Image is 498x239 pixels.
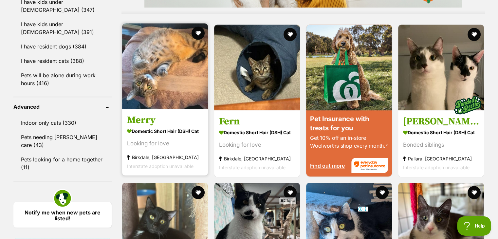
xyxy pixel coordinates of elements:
button: favourite [284,186,297,199]
img: Jerry & Ziggy - Domestic Short Hair (DSH) Cat [398,25,484,110]
a: Pets will be alone during work hours (416) [13,68,112,90]
strong: Birkdale, [GEOGRAPHIC_DATA] [127,153,203,161]
header: Advanced [13,104,112,110]
iframe: Help Scout Beacon - Open [457,216,491,236]
strong: Birkdale, [GEOGRAPHIC_DATA] [219,154,295,163]
span: Interstate adoption unavailable [219,164,286,170]
h3: Fern [219,115,295,127]
a: I have kids under [DEMOGRAPHIC_DATA] (391) [13,17,112,39]
button: favourite [376,186,389,199]
span: Interstate adoption unavailable [403,164,470,170]
a: Indoor only cats (330) [13,116,112,130]
button: favourite [468,186,481,199]
strong: Domestic Short Hair (DSH) Cat [219,127,295,137]
img: Fern - Domestic Short Hair (DSH) Cat [214,25,300,110]
a: Pets looking for a home together (11) [13,153,112,174]
strong: Pallara, [GEOGRAPHIC_DATA] [403,154,479,163]
button: favourite [192,27,205,40]
div: Looking for love [127,139,203,148]
button: favourite [468,28,481,41]
strong: Domestic Short Hair (DSH) Cat [403,127,479,137]
span: Close [279,197,297,204]
button: favourite [192,186,205,199]
img: Merry - Domestic Short Hair (DSH) Cat [122,23,208,109]
a: Notify me when new pets are listed! [13,202,112,228]
a: I have resident dogs (384) [13,40,112,53]
img: bonded besties [452,88,484,121]
div: Looking for love [219,140,295,149]
span: Interstate adoption unavailable [127,163,194,169]
button: favourite [284,28,297,41]
a: Fern Domestic Short Hair (DSH) Cat Looking for love Birkdale, [GEOGRAPHIC_DATA] Interstate adopti... [214,110,300,176]
div: Bonded siblings [403,140,479,149]
iframe: Advertisement [130,206,368,236]
h3: Merry [127,114,203,126]
strong: Domestic Short Hair (DSH) Cat [127,126,203,136]
a: Merry Domestic Short Hair (DSH) Cat Looking for love Birkdale, [GEOGRAPHIC_DATA] Interstate adopt... [122,109,208,175]
a: [PERSON_NAME] & [PERSON_NAME] Domestic Short Hair (DSH) Cat Bonded siblings Pallara, [GEOGRAPHIC_... [398,110,484,176]
h3: [PERSON_NAME] & [PERSON_NAME] [403,115,479,127]
a: Pets needing [PERSON_NAME] care (43) [13,130,112,152]
a: I have resident cats (388) [13,54,112,68]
